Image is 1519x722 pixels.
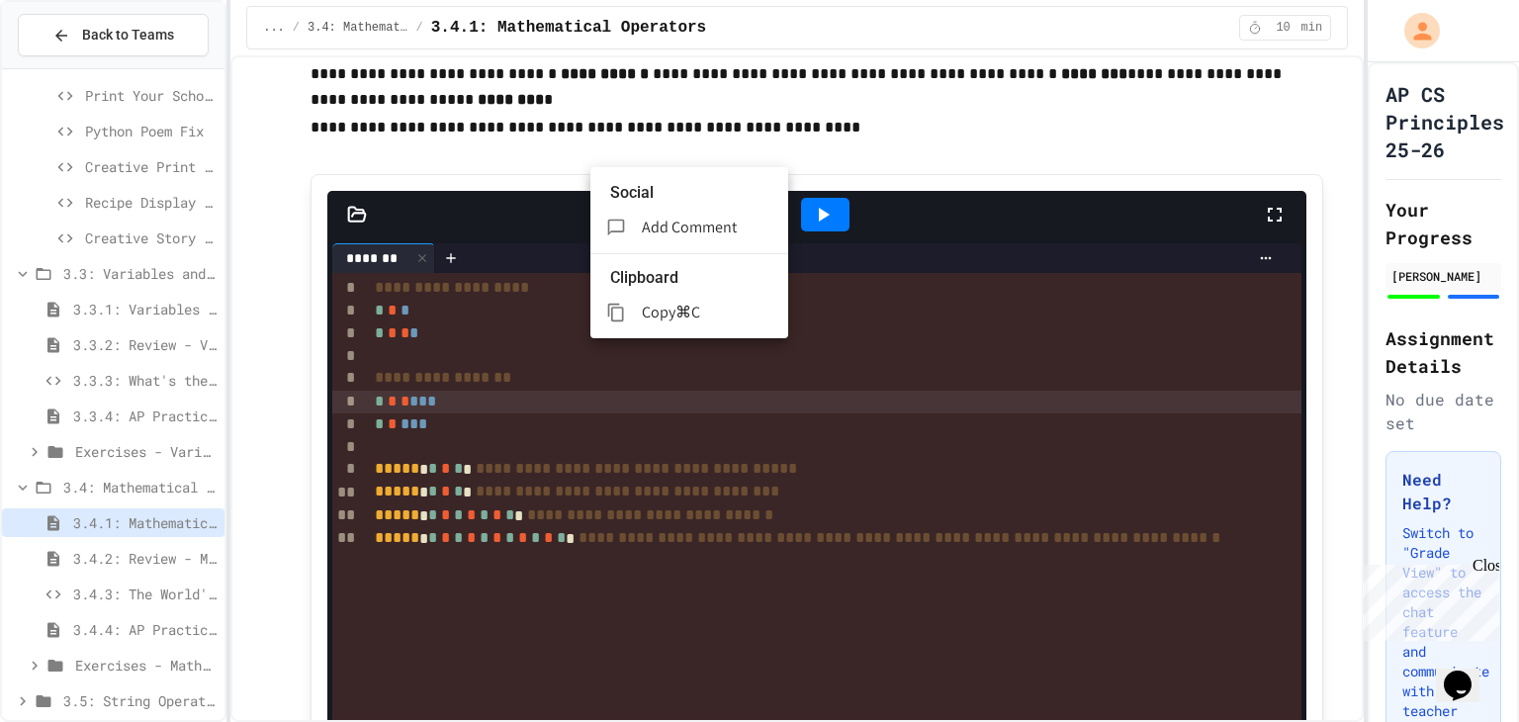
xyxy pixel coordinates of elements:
h1: AP CS Principles 25-26 [1385,80,1504,163]
span: 3.4: Mathematical Operators [308,20,408,36]
span: ... [263,20,285,36]
div: [PERSON_NAME] [1391,267,1495,285]
iframe: chat widget [1436,643,1499,702]
span: Recipe Display Mix-Up [85,192,217,213]
span: 3.3: Variables and Data Types [63,263,217,284]
span: 3.5: String Operators [63,690,217,711]
span: 3.4.4: AP Practice - Arithmetic Operators [73,619,217,640]
span: 3.4.1: Mathematical Operators [431,16,706,40]
li: Clipboard [610,262,788,294]
span: / [293,20,300,36]
span: 3.3.1: Variables and Data Types [73,299,217,319]
span: 10 [1268,20,1299,36]
span: Print Your School [85,85,217,106]
div: No due date set [1385,388,1501,435]
p: ⌘C [675,301,700,324]
div: My Account [1384,8,1445,53]
span: 3.3.3: What's the Type? [73,370,217,391]
span: Copy [642,302,675,322]
span: Exercises - Variables and Data Types [75,441,217,462]
h2: Your Progress [1385,196,1501,251]
span: 3.4: Mathematical Operators [63,477,217,497]
li: Social [610,177,788,209]
span: / [416,20,423,36]
span: 3.4.3: The World's Worst Farmers Market [73,584,217,604]
h2: Assignment Details [1385,324,1501,380]
span: Add Comment [642,217,737,237]
span: Creative Print Statements [85,156,217,177]
div: Chat with us now!Close [8,8,136,126]
span: Back to Teams [82,25,174,45]
h3: Need Help? [1402,468,1484,515]
span: 3.3.4: AP Practice - Variables [73,406,217,426]
iframe: chat widget [1355,557,1499,641]
span: Python Poem Fix [85,121,217,141]
span: min [1301,20,1323,36]
span: Creative Story Display [85,227,217,248]
span: 3.4.2: Review - Mathematical Operators [73,548,217,569]
span: Exercises - Mathematical Operators [75,655,217,676]
span: 3.4.1: Mathematical Operators [73,512,217,533]
span: 3.3.2: Review - Variables and Data Types [73,334,217,355]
